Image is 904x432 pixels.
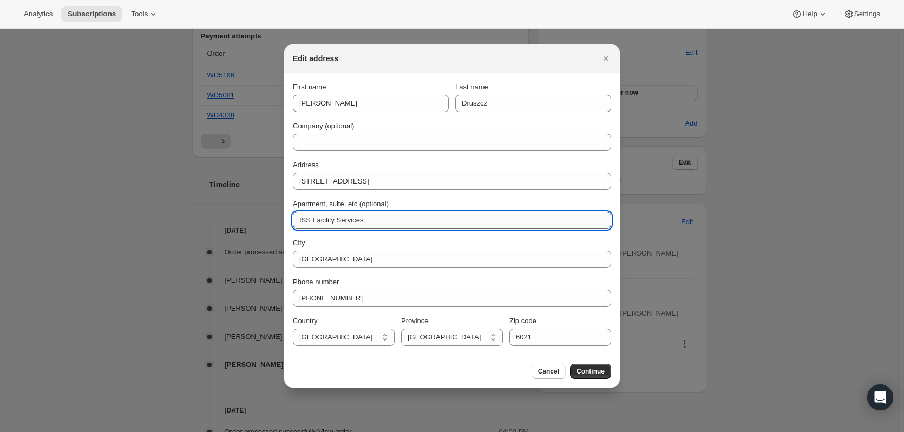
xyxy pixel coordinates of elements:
[293,278,339,286] span: Phone number
[293,122,354,130] span: Company (optional)
[577,367,605,376] span: Continue
[401,317,429,325] span: Province
[867,384,893,410] div: Open Intercom Messenger
[131,10,148,18] span: Tools
[785,6,834,22] button: Help
[293,239,305,247] span: City
[24,10,53,18] span: Analytics
[125,6,165,22] button: Tools
[538,367,559,376] span: Cancel
[532,364,566,379] button: Cancel
[509,317,536,325] span: Zip code
[570,364,611,379] button: Continue
[293,161,319,169] span: Address
[293,200,389,208] span: Apartment, suite, etc (optional)
[17,6,59,22] button: Analytics
[837,6,887,22] button: Settings
[68,10,116,18] span: Subscriptions
[293,83,326,91] span: First name
[293,53,338,64] h2: Edit address
[854,10,880,18] span: Settings
[293,317,318,325] span: Country
[455,83,488,91] span: Last name
[802,10,817,18] span: Help
[598,51,613,66] button: Close
[61,6,122,22] button: Subscriptions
